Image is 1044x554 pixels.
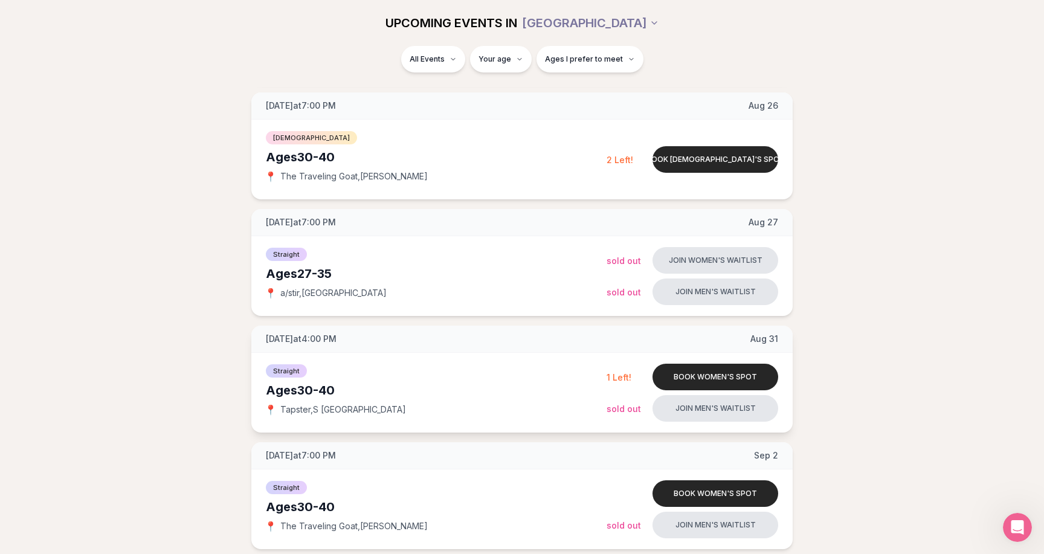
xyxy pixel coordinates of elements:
button: Join men's waitlist [652,395,778,422]
span: The Traveling Goat , [PERSON_NAME] [280,520,428,532]
button: All Events [401,46,465,72]
span: Sold Out [607,404,641,414]
button: Join women's waitlist [652,247,778,274]
span: 1 Left! [607,372,631,382]
span: 📍 [266,521,275,531]
button: [GEOGRAPHIC_DATA] [522,10,659,36]
button: Book women's spot [652,364,778,390]
span: All Events [410,54,445,64]
span: [DATE] at 7:00 PM [266,100,336,112]
span: Straight [266,364,307,378]
span: Your age [478,54,511,64]
button: Book women's spot [652,480,778,507]
span: The Traveling Goat , [PERSON_NAME] [280,170,428,182]
span: UPCOMING EVENTS IN [385,14,517,31]
button: Ages I prefer to meet [536,46,643,72]
span: Sold Out [607,287,641,297]
button: Book [DEMOGRAPHIC_DATA]'s spot [652,146,778,173]
div: Ages 30-40 [266,382,607,399]
span: 📍 [266,172,275,181]
span: Aug 27 [749,216,778,228]
button: Join men's waitlist [652,279,778,305]
button: Your age [470,46,532,72]
span: [DEMOGRAPHIC_DATA] [266,131,357,144]
span: Aug 26 [749,100,778,112]
span: Tapster , S [GEOGRAPHIC_DATA] [280,404,406,416]
span: 📍 [266,405,275,414]
button: Join men's waitlist [652,512,778,538]
span: Sep 2 [754,449,778,462]
iframe: Intercom live chat [1003,513,1032,542]
span: [DATE] at 7:00 PM [266,449,336,462]
span: 📍 [266,288,275,298]
div: Ages 27-35 [266,265,607,282]
span: Aug 31 [750,333,778,345]
div: Ages 30-40 [266,498,607,515]
div: Ages 30-40 [266,149,607,166]
span: [DATE] at 7:00 PM [266,216,336,228]
span: Sold Out [607,520,641,530]
span: a/stir , [GEOGRAPHIC_DATA] [280,287,387,299]
span: Straight [266,248,307,261]
span: Ages I prefer to meet [545,54,623,64]
span: Straight [266,481,307,494]
span: Sold Out [607,256,641,266]
span: [DATE] at 4:00 PM [266,333,337,345]
span: 2 Left! [607,155,633,165]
